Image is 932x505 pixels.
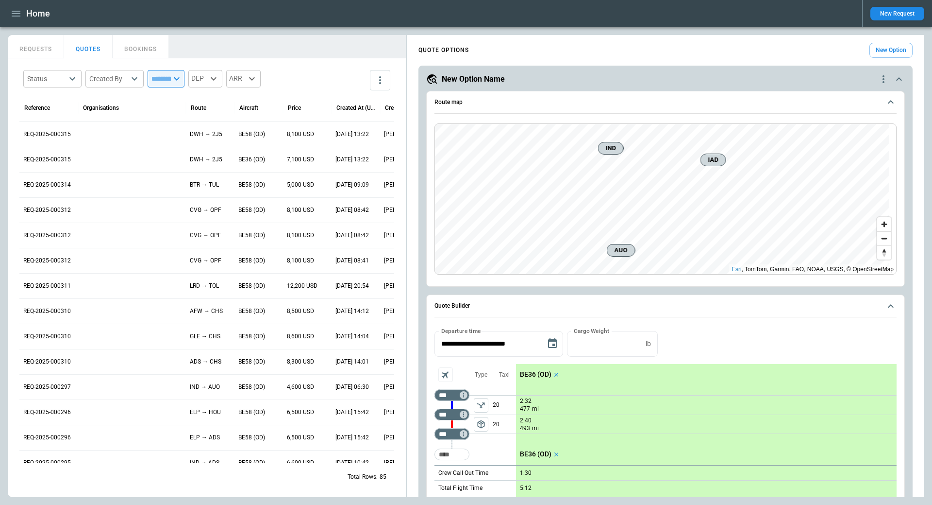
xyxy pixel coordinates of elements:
p: BE58 (OD) [238,332,265,341]
p: 5,000 USD [287,181,314,189]
p: 5:12 [520,485,532,492]
div: Organisations [83,104,119,111]
p: REQ-2025-000310 [23,332,71,341]
p: mi [532,405,539,413]
p: REQ-2025-000297 [23,383,71,391]
p: 85 [380,473,386,481]
p: BE58 (OD) [238,307,265,315]
p: 8,100 USD [287,206,314,214]
p: BE58 (OD) [238,434,265,442]
p: [PERSON_NAME] [384,358,425,366]
div: Status [27,74,66,84]
div: Price [288,104,301,111]
p: 09/25/2025 14:04 [335,332,369,341]
h6: Quote Builder [434,303,470,309]
p: DWH → 2J5 [190,156,222,164]
p: REQ-2025-000315 [23,130,71,139]
div: ARR [226,70,261,87]
p: [PERSON_NAME] [384,130,425,139]
p: [PERSON_NAME] [384,383,425,391]
p: Taxi [499,371,510,379]
button: Quote Builder [434,295,897,317]
p: 8,600 USD [287,332,314,341]
button: Choose date, selected date is Sep 29, 2025 [543,334,562,353]
p: 2:32 [520,398,532,405]
p: [PERSON_NAME] [384,282,425,290]
span: IAD [705,155,722,165]
p: BE36 (OD) [520,370,551,379]
p: BE58 (OD) [238,130,265,139]
button: left aligned [474,398,488,413]
p: CVG → OPF [190,257,221,265]
p: [PERSON_NAME] [384,307,425,315]
span: IND [602,143,619,153]
canvas: Map [435,124,889,275]
button: Zoom out [877,231,891,245]
div: Too short [434,449,469,460]
p: [PERSON_NAME] [384,408,425,417]
p: DWH → 2J5 [190,130,222,139]
p: 12,200 USD [287,282,317,290]
span: Type of sector [474,398,488,413]
p: BE58 (OD) [238,257,265,265]
p: [PERSON_NAME] [384,332,425,341]
div: Route [191,104,206,111]
p: Total Rows: [348,473,378,481]
span: Type of sector [474,417,488,432]
p: ELP → ADS [190,434,220,442]
p: BE36 (OD) [520,450,551,458]
div: Reference [24,104,50,111]
h5: New Option Name [442,74,505,85]
button: more [370,70,390,90]
label: Departure time [441,327,481,335]
h4: QUOTE OPTIONS [418,48,469,52]
p: 477 [520,405,530,413]
p: 09/26/2025 08:41 [335,257,369,265]
p: Crew Call Out Time [438,469,488,477]
button: New Request [870,7,924,20]
div: Aircraft [239,104,258,111]
label: Cargo Weight [574,327,609,335]
p: REQ-2025-000311 [23,282,71,290]
p: 09/25/2025 14:12 [335,307,369,315]
p: 8,300 USD [287,358,314,366]
p: 1:30 [520,470,532,477]
p: BE58 (OD) [238,408,265,417]
p: [PERSON_NAME] [384,181,425,189]
p: 09/26/2025 08:42 [335,231,369,240]
p: BE58 (OD) [238,358,265,366]
p: IND → AUO [190,383,220,391]
p: 09/28/2025 13:22 [335,156,369,164]
p: REQ-2025-000312 [23,206,71,214]
p: 8,100 USD [287,231,314,240]
button: REQUESTS [8,35,64,58]
p: Type [475,371,487,379]
p: REQ-2025-000315 [23,156,71,164]
p: BE58 (OD) [238,206,265,214]
p: 09/26/2025 08:42 [335,206,369,214]
p: 09/26/2025 09:09 [335,181,369,189]
button: Route map [434,91,897,114]
p: ADS → CHS [190,358,221,366]
p: REQ-2025-000296 [23,434,71,442]
button: Reset bearing to north [877,245,891,260]
p: 20 [493,415,516,434]
p: 8,500 USD [287,307,314,315]
p: BE58 (OD) [238,282,265,290]
p: [PERSON_NAME] [384,231,425,240]
p: BE36 (OD) [238,156,265,164]
button: QUOTES [64,35,113,58]
div: Created By [89,74,128,84]
p: 09/22/2025 15:42 [335,434,369,442]
p: 09/25/2025 14:01 [335,358,369,366]
p: GLE → CHS [190,332,220,341]
p: REQ-2025-000296 [23,408,71,417]
p: CVG → OPF [190,206,221,214]
div: Created At (UTC-05:00) [336,104,378,111]
p: 4,600 USD [287,383,314,391]
div: quote-option-actions [878,73,889,85]
p: mi [532,424,539,433]
p: [PERSON_NAME] [384,257,425,265]
button: left aligned [474,417,488,432]
p: 2:40 [520,417,532,424]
